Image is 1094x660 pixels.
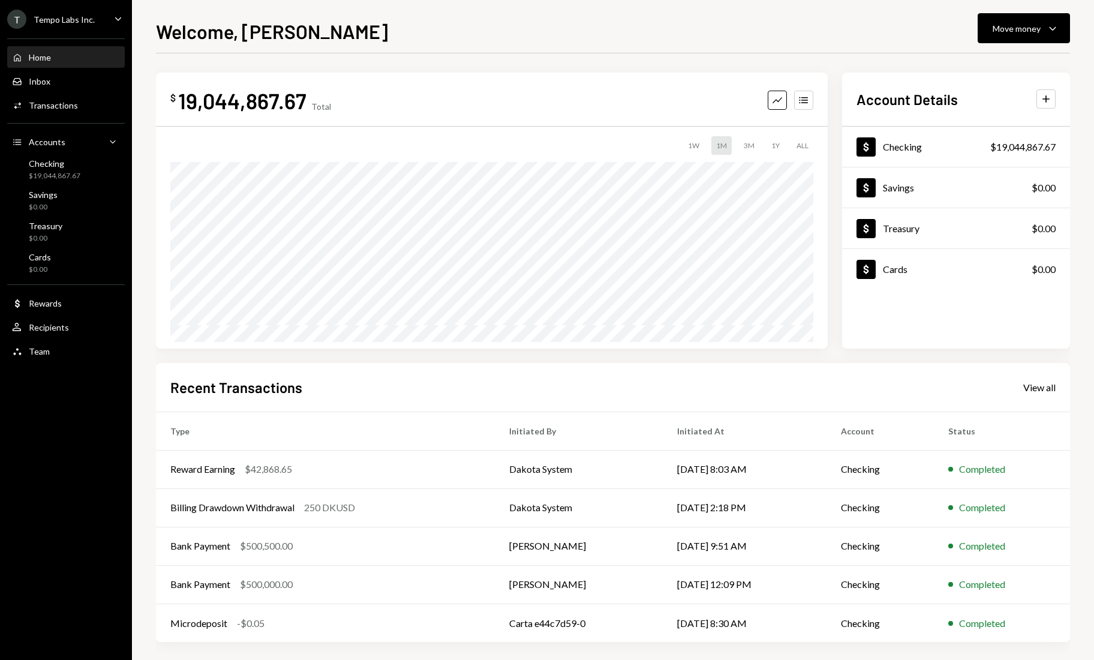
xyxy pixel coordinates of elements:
[29,252,51,262] div: Cards
[1023,382,1056,394] div: View all
[959,616,1005,631] div: Completed
[959,462,1005,476] div: Completed
[993,22,1041,35] div: Move money
[1032,221,1056,236] div: $0.00
[1032,262,1056,277] div: $0.00
[7,10,26,29] div: T
[29,221,62,231] div: Treasury
[29,190,58,200] div: Savings
[170,616,227,631] div: Microdeposit
[883,141,922,152] div: Checking
[170,92,176,104] div: $
[934,412,1070,450] th: Status
[663,527,826,565] td: [DATE] 9:51 AM
[711,136,732,155] div: 1M
[29,322,69,332] div: Recipients
[29,158,80,169] div: Checking
[990,140,1056,154] div: $19,044,867.67
[826,604,934,642] td: Checking
[304,500,355,515] div: 250 DKUSD
[156,19,388,43] h1: Welcome, [PERSON_NAME]
[34,14,95,25] div: Tempo Labs Inc.
[1023,380,1056,394] a: View all
[7,155,125,184] a: Checking$19,044,867.67
[170,462,235,476] div: Reward Earning
[29,298,62,308] div: Rewards
[826,488,934,527] td: Checking
[178,87,306,114] div: 19,044,867.67
[792,136,813,155] div: ALL
[7,248,125,277] a: Cards$0.00
[7,186,125,215] a: Savings$0.00
[495,604,662,642] td: Carta e44c7d59-0
[663,450,826,488] td: [DATE] 8:03 AM
[170,577,230,592] div: Bank Payment
[29,100,78,110] div: Transactions
[7,131,125,152] a: Accounts
[170,500,294,515] div: Billing Drawdown Withdrawal
[842,208,1070,248] a: Treasury$0.00
[883,223,919,234] div: Treasury
[7,340,125,362] a: Team
[663,488,826,527] td: [DATE] 2:18 PM
[959,539,1005,553] div: Completed
[7,292,125,314] a: Rewards
[29,76,50,86] div: Inbox
[240,539,293,553] div: $500,500.00
[7,316,125,338] a: Recipients
[842,167,1070,208] a: Savings$0.00
[856,89,958,109] h2: Account Details
[663,412,826,450] th: Initiated At
[495,565,662,604] td: [PERSON_NAME]
[826,412,934,450] th: Account
[240,577,293,592] div: $500,000.00
[883,182,914,193] div: Savings
[237,616,265,631] div: -$0.05
[978,13,1070,43] button: Move money
[29,171,80,181] div: $19,044,867.67
[883,263,907,275] div: Cards
[7,217,125,246] a: Treasury$0.00
[1032,181,1056,195] div: $0.00
[7,46,125,68] a: Home
[959,500,1005,515] div: Completed
[7,70,125,92] a: Inbox
[495,488,662,527] td: Dakota System
[842,127,1070,167] a: Checking$19,044,867.67
[311,101,331,112] div: Total
[826,450,934,488] td: Checking
[826,565,934,604] td: Checking
[29,265,51,275] div: $0.00
[842,249,1070,289] a: Cards$0.00
[739,136,759,155] div: 3M
[245,462,292,476] div: $42,868.65
[29,233,62,244] div: $0.00
[767,136,785,155] div: 1Y
[683,136,704,155] div: 1W
[663,604,826,642] td: [DATE] 8:30 AM
[170,539,230,553] div: Bank Payment
[826,527,934,565] td: Checking
[495,412,662,450] th: Initiated By
[29,137,65,147] div: Accounts
[170,377,302,397] h2: Recent Transactions
[29,52,51,62] div: Home
[495,527,662,565] td: [PERSON_NAME]
[959,577,1005,592] div: Completed
[29,346,50,356] div: Team
[29,202,58,212] div: $0.00
[663,565,826,604] td: [DATE] 12:09 PM
[7,94,125,116] a: Transactions
[156,412,495,450] th: Type
[495,450,662,488] td: Dakota System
